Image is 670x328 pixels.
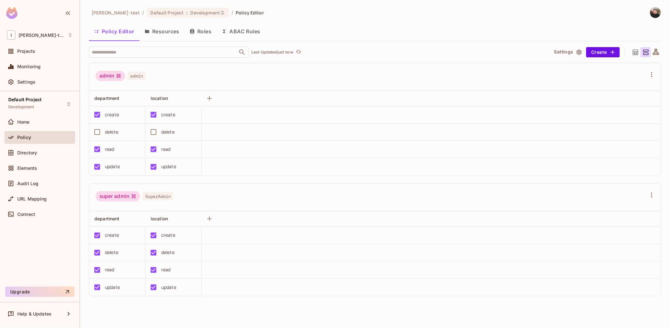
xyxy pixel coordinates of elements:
[586,47,620,57] button: Create
[552,47,584,57] button: Settings
[161,249,175,256] div: delete
[7,30,15,40] span: I
[650,7,661,18] img: Ignacio Suarez
[17,181,38,186] span: Audit Log
[251,50,293,55] p: Last Updated just now
[232,10,233,16] li: /
[17,150,37,155] span: Directory
[94,95,120,101] span: department
[161,284,176,291] div: update
[19,33,65,38] span: Workspace: Ignacio-test
[185,23,217,39] button: Roles
[105,266,114,273] div: read
[105,284,120,291] div: update
[161,232,175,239] div: create
[151,216,168,221] span: location
[295,48,302,56] button: refresh
[161,111,175,118] div: create
[94,216,120,221] span: department
[105,249,118,256] div: delete
[105,146,114,153] div: read
[17,49,35,54] span: Projects
[151,95,168,101] span: location
[105,163,120,170] div: update
[293,48,302,56] span: Click to refresh data
[238,48,247,57] button: Open
[143,192,173,201] span: SuperAdmin
[139,23,185,39] button: Resources
[105,128,118,135] div: delete
[186,10,188,15] span: :
[17,166,37,171] span: Elements
[128,72,146,80] span: admin
[8,104,34,110] span: Development
[17,212,35,217] span: Connect
[89,23,139,39] button: Policy Editor
[8,97,42,102] span: Default Project
[161,163,176,170] div: update
[17,311,51,316] span: Help & Updates
[161,146,171,153] div: read
[161,128,175,135] div: delete
[5,287,75,297] button: Upgrade
[151,10,184,16] span: Default Project
[17,64,41,69] span: Monitoring
[91,10,140,16] span: the active workspace
[217,23,265,39] button: ABAC Rules
[236,10,264,16] span: Policy Editor
[17,79,35,85] span: Settings
[96,71,125,81] div: admin
[296,49,301,55] span: refresh
[105,111,119,118] div: create
[161,266,171,273] div: read
[17,119,30,125] span: Home
[6,7,18,19] img: SReyMgAAAABJRU5ErkJggg==
[17,196,47,201] span: URL Mapping
[17,135,31,140] span: Policy
[105,232,119,239] div: create
[142,10,144,16] li: /
[96,191,140,201] div: super admin
[191,10,220,16] span: Development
